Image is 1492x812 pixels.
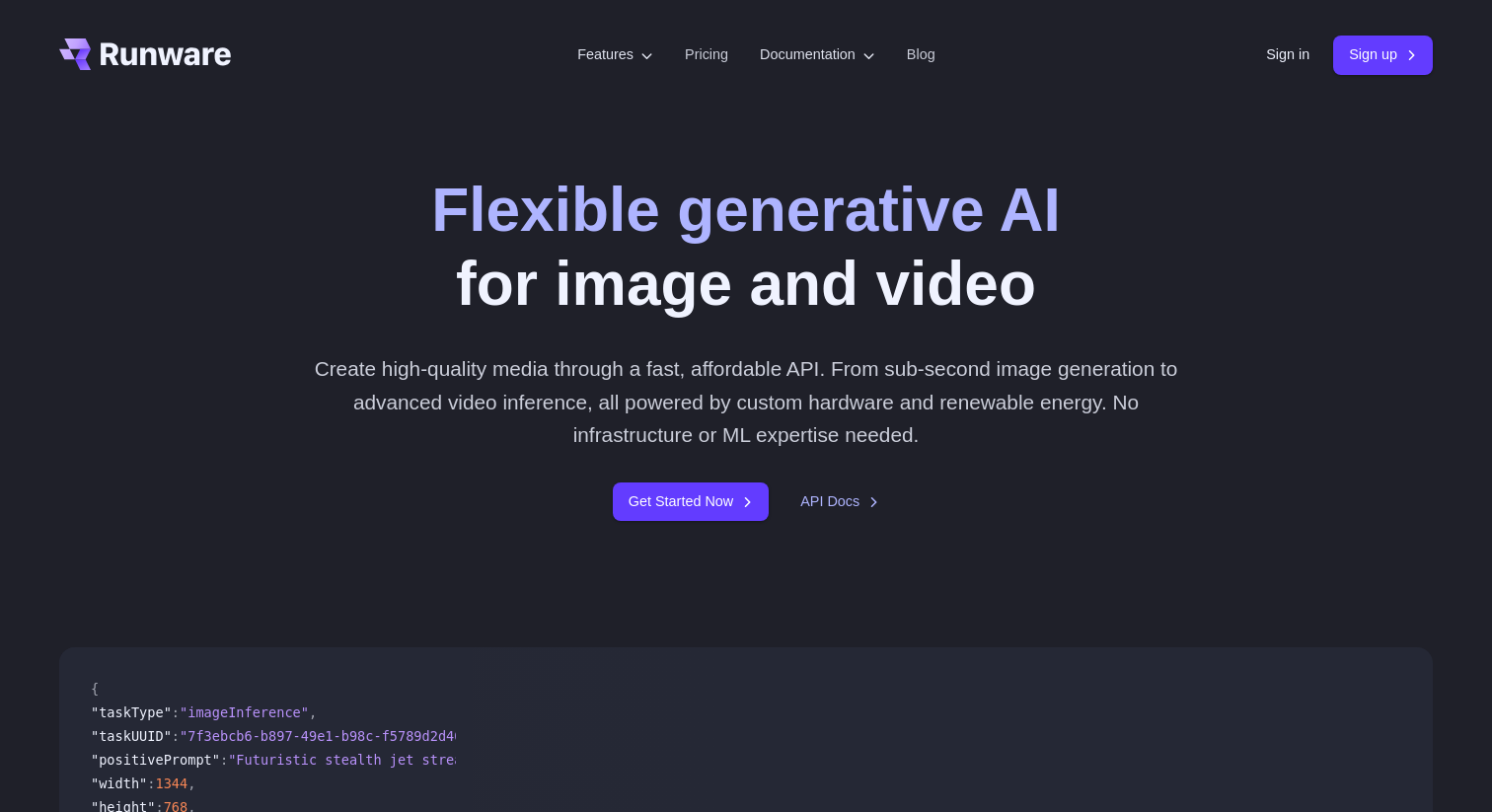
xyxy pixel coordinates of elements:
[91,775,147,791] span: "width"
[59,38,231,70] a: Go to /
[172,728,180,744] span: :
[613,482,769,521] a: Get Started Now
[91,728,172,744] span: "taskUUID"
[187,775,195,791] span: ,
[172,704,180,720] span: :
[228,752,963,768] span: "Futuristic stealth jet streaking through a neon-lit cityscape with glowing purple exhaust"
[907,43,935,66] a: Blog
[180,704,309,720] span: "imageInference"
[147,775,155,791] span: :
[1333,36,1433,74] a: Sign up
[91,752,220,768] span: "positivePrompt"
[431,174,1061,321] h1: for image and video
[760,43,875,66] label: Documentation
[180,728,486,744] span: "7f3ebcb6-b897-49e1-b98c-f5789d2d40d7"
[1266,43,1309,66] a: Sign in
[685,43,728,66] a: Pricing
[91,681,99,697] span: {
[577,43,653,66] label: Features
[800,490,879,513] a: API Docs
[220,752,228,768] span: :
[307,352,1186,451] p: Create high-quality media through a fast, affordable API. From sub-second image generation to adv...
[155,775,187,791] span: 1344
[91,704,172,720] span: "taskType"
[309,704,317,720] span: ,
[431,176,1061,244] strong: Flexible generative AI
